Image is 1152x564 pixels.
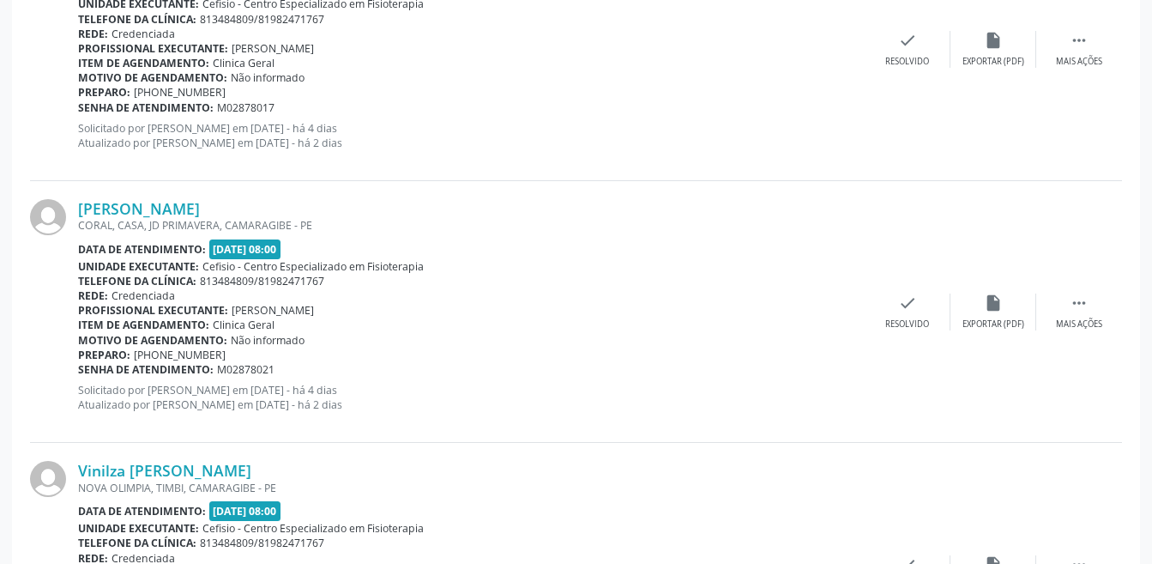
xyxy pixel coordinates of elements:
b: Profissional executante: [78,303,228,318]
b: Motivo de agendamento: [78,70,227,85]
i: check [898,31,917,50]
span: Credenciada [112,27,175,41]
span: [PERSON_NAME] [232,303,314,318]
b: Unidade executante: [78,259,199,274]
b: Data de atendimento: [78,504,206,519]
div: Exportar (PDF) [962,56,1024,68]
i: check [898,294,917,312]
b: Preparo: [78,348,130,362]
b: Item de agendamento: [78,56,209,70]
span: Credenciada [112,288,175,303]
span: Não informado [231,333,305,348]
i: insert_drive_file [984,294,1003,312]
a: [PERSON_NAME] [78,199,200,218]
div: Exportar (PDF) [962,318,1024,331]
span: Clinica Geral [213,318,274,332]
span: [PHONE_NUMBER] [134,85,226,100]
i: insert_drive_file [984,31,1003,50]
span: Clinica Geral [213,56,274,70]
div: Mais ações [1056,56,1102,68]
b: Telefone da clínica: [78,536,196,550]
img: img [30,199,66,235]
b: Rede: [78,288,108,303]
b: Unidade executante: [78,521,199,536]
b: Telefone da clínica: [78,274,196,288]
span: [PERSON_NAME] [232,41,314,56]
p: Solicitado por [PERSON_NAME] em [DATE] - há 4 dias Atualizado por [PERSON_NAME] em [DATE] - há 2 ... [78,383,865,412]
div: Resolvido [885,56,929,68]
span: [PHONE_NUMBER] [134,348,226,362]
i:  [1070,31,1089,50]
span: 813484809/81982471767 [200,536,324,550]
p: Solicitado por [PERSON_NAME] em [DATE] - há 4 dias Atualizado por [PERSON_NAME] em [DATE] - há 2 ... [78,121,865,150]
img: img [30,461,66,497]
span: Não informado [231,70,305,85]
span: Cefisio - Centro Especializado em Fisioterapia [202,259,424,274]
b: Telefone da clínica: [78,12,196,27]
b: Senha de atendimento: [78,362,214,377]
a: Vinilza [PERSON_NAME] [78,461,251,480]
b: Data de atendimento: [78,242,206,257]
b: Profissional executante: [78,41,228,56]
span: [DATE] 08:00 [209,501,281,521]
div: Resolvido [885,318,929,331]
b: Motivo de agendamento: [78,333,227,348]
span: 813484809/81982471767 [200,12,324,27]
b: Item de agendamento: [78,318,209,332]
b: Senha de atendimento: [78,100,214,115]
div: CORAL, CASA, JD PRIMAVERA, CAMARAGIBE - PE [78,218,865,233]
div: Mais ações [1056,318,1102,331]
span: [DATE] 08:00 [209,240,281,259]
div: NOVA OLIMPIA, TIMBI, CAMARAGIBE - PE [78,481,865,495]
i:  [1070,294,1089,312]
span: M02878021 [217,362,274,377]
b: Rede: [78,27,108,41]
b: Preparo: [78,85,130,100]
span: Cefisio - Centro Especializado em Fisioterapia [202,521,424,536]
span: M02878017 [217,100,274,115]
span: 813484809/81982471767 [200,274,324,288]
